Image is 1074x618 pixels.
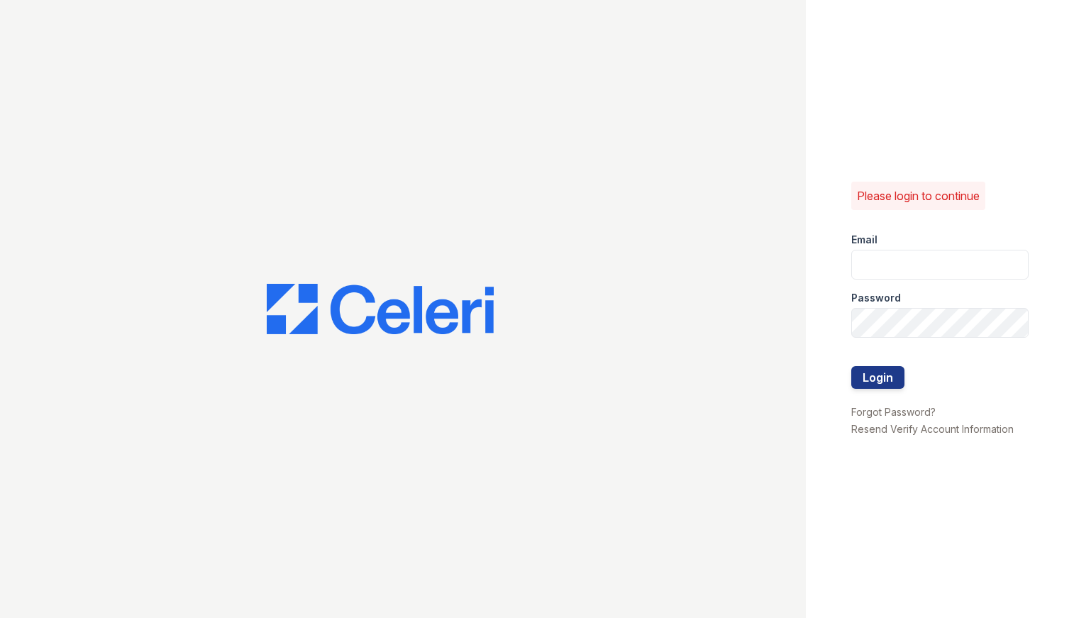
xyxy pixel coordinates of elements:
a: Forgot Password? [851,406,936,418]
a: Resend Verify Account Information [851,423,1014,435]
p: Please login to continue [857,187,980,204]
label: Email [851,233,878,247]
img: CE_Logo_Blue-a8612792a0a2168367f1c8372b55b34899dd931a85d93a1a3d3e32e68fde9ad4.png [267,284,494,335]
label: Password [851,291,901,305]
button: Login [851,366,904,389]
